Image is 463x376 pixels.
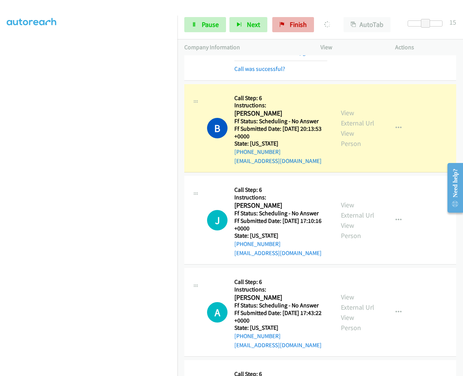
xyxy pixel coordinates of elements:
a: [PHONE_NUMBER] [234,148,281,155]
h5: State: [US_STATE] [234,232,327,240]
a: [EMAIL_ADDRESS][DOMAIN_NAME] [234,249,322,257]
p: View [320,43,381,52]
h5: Ff Status: Scheduling - No Answer [234,302,327,309]
p: [PERSON_NAME] [324,20,330,30]
h5: State: [US_STATE] [234,324,327,332]
p: Company Information [184,43,307,52]
a: Pause [184,17,226,32]
h2: [PERSON_NAME] [234,109,324,118]
h5: Ff Submitted Date: [DATE] 20:13:53 +0000 [234,125,327,140]
h2: [PERSON_NAME] [234,201,324,210]
h5: Call Step: 6 [234,94,327,102]
a: View Person [341,313,361,332]
span: Finish [290,20,307,29]
a: Call was successful? [234,65,285,72]
a: [PHONE_NUMBER] [234,332,281,340]
span: Pause [202,20,219,29]
div: 15 [449,17,456,27]
a: View Person [341,129,361,148]
h5: Call Step: 6 [234,186,327,194]
a: View External Url [341,201,374,219]
h5: Instructions: [234,102,327,109]
h5: Ff Submitted Date: [DATE] 17:43:22 +0000 [234,309,327,324]
a: [EMAIL_ADDRESS][DOMAIN_NAME] [234,342,322,349]
a: [EMAIL_ADDRESS][DOMAIN_NAME] [234,157,322,164]
h1: B [207,118,228,138]
h5: Ff Status: Scheduling - No Answer [234,210,327,217]
iframe: Resource Center [441,158,463,218]
p: Actions [395,43,456,52]
button: Next [229,17,267,32]
h5: Ff Status: Scheduling - No Answer [234,117,327,125]
h5: Instructions: [234,194,327,201]
h2: [PERSON_NAME] [234,293,324,302]
div: The call is yet to be attempted [207,302,228,323]
a: View Person [341,221,361,240]
a: View External Url [341,108,374,127]
span: Next [247,20,260,29]
h5: Ff Submitted Date: [DATE] 17:10:16 +0000 [234,217,327,232]
h1: A [207,302,228,323]
iframe: Dialpad [7,15,177,375]
a: [PHONE_NUMBER] [234,240,281,248]
a: Finish [272,17,314,32]
h5: Instructions: [234,286,327,293]
a: View External Url [341,293,374,312]
button: AutoTab [344,17,391,32]
h5: Call Step: 6 [234,278,327,286]
h1: J [207,210,228,230]
h5: State: [US_STATE] [234,140,327,147]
